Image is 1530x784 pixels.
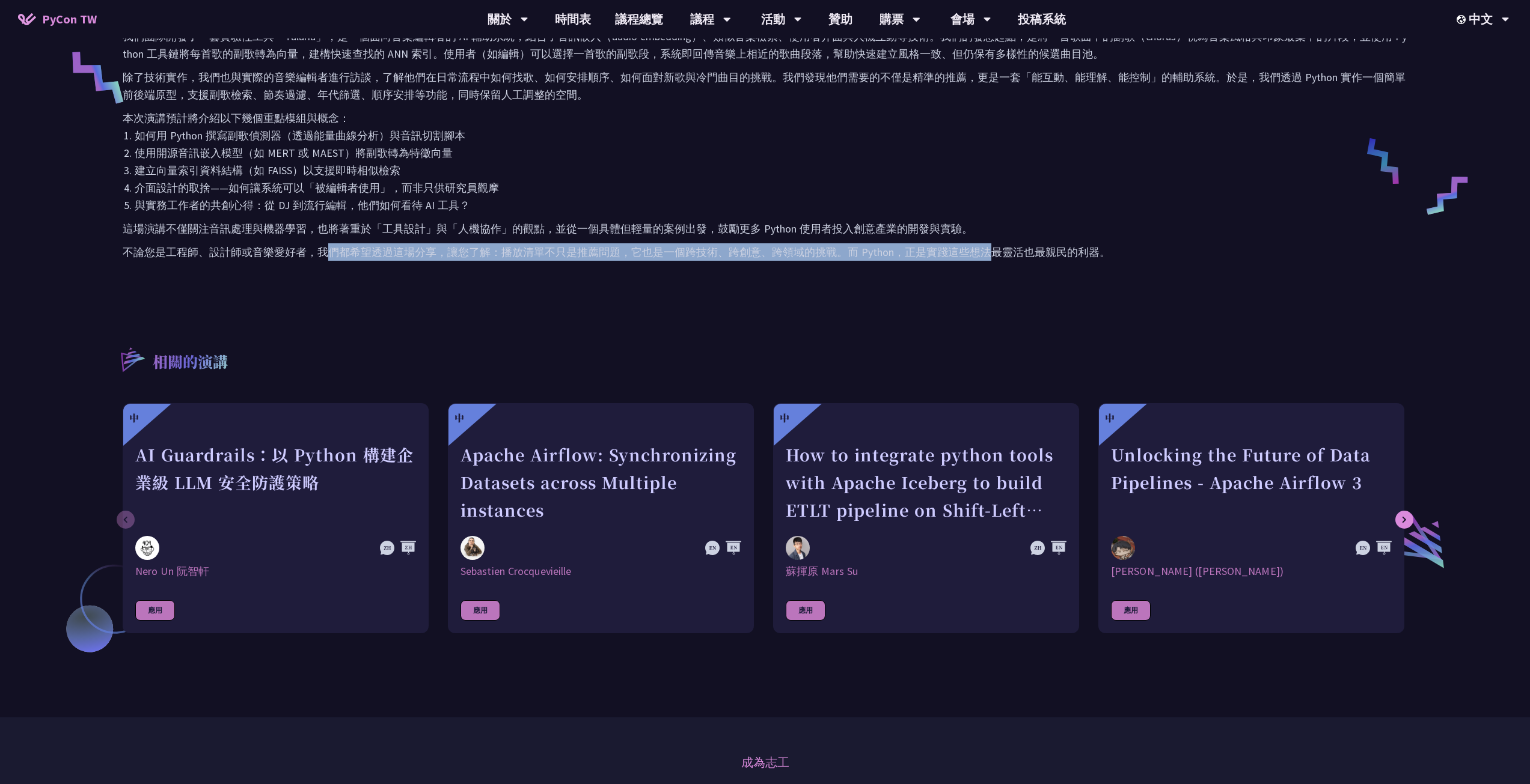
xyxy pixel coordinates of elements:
div: 中 [780,411,789,425]
li: 與實務工作者的共創心得：從 DJ 到流行編輯，他們如何看待 AI 工具？ [135,196,1407,214]
span: PyCon TW [42,10,97,28]
img: Sebastien Crocquevieille [461,536,485,560]
a: 中 How to integrate python tools with Apache Iceberg to build ETLT pipeline on Shift-Left Architec... [773,403,1079,633]
div: 應用 [135,600,175,621]
li: 如何用 Python 撰寫副歌偵測器（透過能量曲線分析）與音訊切割腳本 [135,127,1407,144]
img: r3.8d01567.svg [103,330,161,388]
div: 蘇揮原 Mars Su [786,564,1066,579]
div: How to integrate python tools with Apache Iceberg to build ETLT pipeline on Shift-Left Architecture [786,441,1066,524]
div: Unlocking the Future of Data Pipelines - Apache Airflow 3 [1111,441,1392,524]
a: PyCon TW [6,4,109,34]
p: 除了技術實作，我們也與實際的音樂編輯者進行訪談，了解他們在日常流程中如何找歌、如何安排順序、如何面對新歌與冷門曲目的挑戰。我們發現他們需要的不僅是精準的推薦，更是一套「能互動、能理解、能控制」的... [123,68,1407,103]
img: 李唯 (Wei Lee) [1111,536,1135,560]
li: 建立向量索引資料結構（如 FAISS）以支援即時相似檢索 [135,162,1407,179]
div: 中 [129,411,139,425]
a: 中 Apache Airflow: Synchronizing Datasets across Multiple instances Sebastien Crocquevieille Sebas... [448,403,754,633]
p: 不論您是工程師、設計師或音樂愛好者，我們都希望透過這場分享，讓您了解：播放清單不只是推薦問題，它也是一個跨技術、跨創意、跨領域的挑戰。而 Python，正是實踐這些想法最靈活也最親民的利器。 [123,243,1407,261]
img: 蘇揮原 Mars Su [786,536,810,560]
img: Home icon of PyCon TW 2025 [18,13,36,25]
p: 我們團隊開發了一套實驗性工具「Talaria」，是一個面向音樂編輯者的 AI 輔助系統，結合了音訊嵌入（audio embedding）、類似音樂檢索、使用者介面與人機互動等技術。我們的發想起點... [123,28,1407,62]
a: 成為志工 [741,753,789,771]
div: Apache Airflow: Synchronizing Datasets across Multiple instances [461,441,741,524]
img: Nero Un 阮智軒 [135,536,159,560]
a: 中 Unlocking the Future of Data Pipelines - Apache Airflow 3 李唯 (Wei Lee) [PERSON_NAME] ([PERSON_N... [1098,403,1404,633]
img: Locale Icon [1457,15,1469,24]
div: 應用 [1111,600,1151,621]
div: Sebastien Crocquevieille [461,564,741,579]
li: 介面設計的取捨——如何讓系統可以「被編輯者使用」，而非只供研究員觀摩 [135,179,1407,196]
div: 應用 [461,600,500,621]
div: 中 [1105,411,1115,425]
div: 應用 [786,600,825,621]
div: 中 [454,411,464,425]
div: [PERSON_NAME] ([PERSON_NAME]) [1111,564,1392,579]
p: 這場演講不僅關注音訊處理與機器學習，也將著重於「工具設計」與「人機協作」的觀點，並從一個具體但輕量的案例出發，鼓勵更多 Python 使用者投入創意產業的開發與實驗。 [123,220,1407,237]
div: AI Guardrails：以 Python 構建企業級 LLM 安全防護策略 [135,441,416,524]
p: 相關的演講 [153,351,228,375]
div: Nero Un 阮智軒 [135,564,416,579]
li: 使用開源音訊嵌入模型（如 MERT 或 MAEST）將副歌轉為特徵向量 [135,144,1407,162]
a: 中 AI Guardrails：以 Python 構建企業級 LLM 安全防護策略 Nero Un 阮智軒 Nero Un 阮智軒 應用 [123,403,429,633]
p: 本次演講預計將介紹以下幾個重點模組與概念： [123,109,1407,127]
